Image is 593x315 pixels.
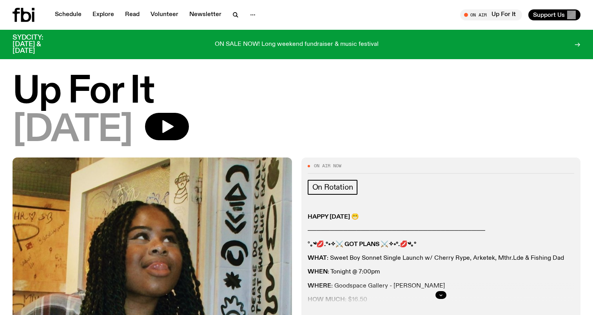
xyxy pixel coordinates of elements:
strong: WHAT [308,255,327,261]
strong: HAPPY [DATE] 😁 [308,214,359,220]
p: ° [308,241,575,248]
p: : Tonight @ 7:00pm [308,268,575,276]
button: Support Us [528,9,580,20]
strong: ｡༄💋.°˖✧⚔ GOT PLANS ⚔✧˖°.💋༄｡° [310,241,416,248]
p: ON SALE NOW! Long weekend fundraiser & music festival [215,41,379,48]
span: [DATE] [13,113,132,148]
a: Read [120,9,144,20]
a: Newsletter [185,9,226,20]
span: On Air Now [314,164,341,168]
h3: SYDCITY: [DATE] & [DATE] [13,34,63,54]
a: Schedule [50,9,86,20]
p: : Sweet Boy Sonnet Single Launch w/ Cherry Rype, Arketek, Mthr.Lde & Fishing Dad [308,255,575,262]
span: Support Us [533,11,565,18]
a: On Rotation [308,180,358,195]
span: On Rotation [312,183,353,192]
button: On AirUp For It [460,9,522,20]
a: Explore [88,9,119,20]
a: Volunteer [146,9,183,20]
h1: Up For It [13,74,580,110]
p: ──────────────────────────────────────── [308,227,575,235]
strong: WHEN [308,269,328,275]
